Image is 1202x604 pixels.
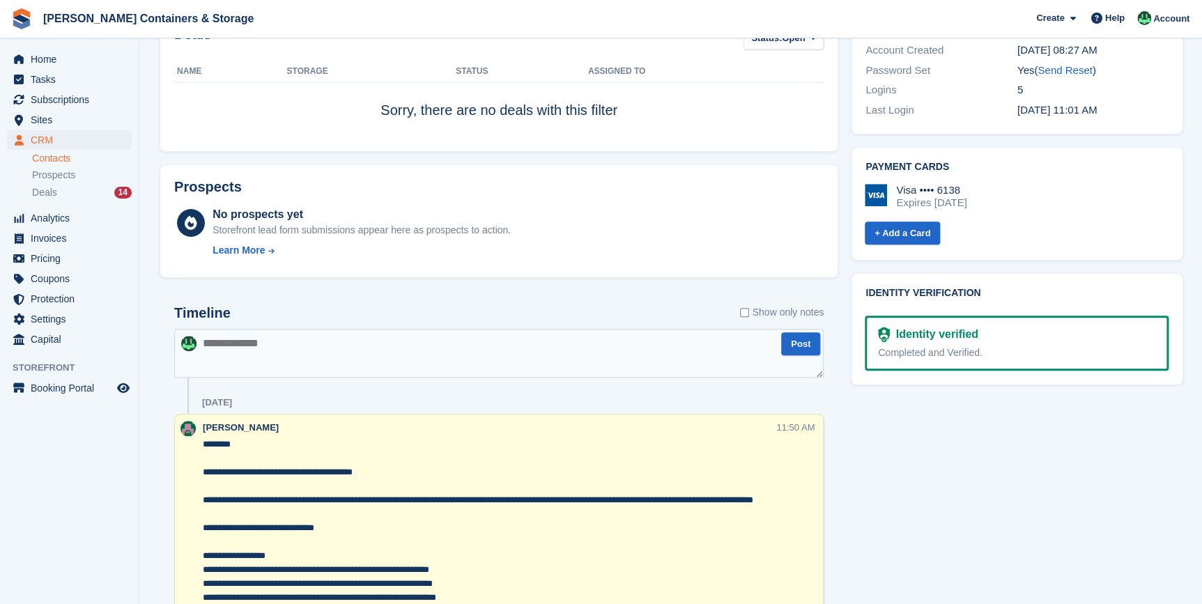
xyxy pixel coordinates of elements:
[776,421,815,434] div: 11:50 AM
[213,223,511,238] div: Storefront lead form submissions appear here as prospects to action.
[7,249,132,268] a: menu
[740,305,824,320] label: Show only notes
[456,61,588,83] th: Status
[31,289,114,309] span: Protection
[31,130,114,150] span: CRM
[7,208,132,228] a: menu
[31,249,114,268] span: Pricing
[31,330,114,349] span: Capital
[865,63,1017,79] div: Password Set
[202,397,232,408] div: [DATE]
[7,130,132,150] a: menu
[181,336,197,351] img: Arjun Preetham
[7,110,132,130] a: menu
[865,42,1017,59] div: Account Created
[31,110,114,130] span: Sites
[31,309,114,329] span: Settings
[7,269,132,288] a: menu
[7,70,132,89] a: menu
[7,229,132,248] a: menu
[174,179,242,195] h2: Prospects
[7,289,132,309] a: menu
[286,61,456,83] th: Storage
[865,184,887,206] img: Visa Logo
[743,26,824,49] button: Status: Open
[213,243,511,258] a: Learn More
[1036,11,1064,25] span: Create
[740,305,749,320] input: Show only notes
[213,243,265,258] div: Learn More
[31,49,114,69] span: Home
[865,288,1169,299] h2: Identity verification
[1038,64,1092,76] a: Send Reset
[781,332,820,355] button: Post
[31,208,114,228] span: Analytics
[174,26,211,52] h2: Deals
[32,185,132,200] a: Deals 14
[115,380,132,396] a: Preview store
[213,206,511,223] div: No prospects yet
[1017,104,1097,116] time: 2025-06-05 10:01:53 UTC
[1034,64,1095,76] span: ( )
[31,70,114,89] span: Tasks
[896,184,966,196] div: Visa •••• 6138
[7,90,132,109] a: menu
[1105,11,1125,25] span: Help
[32,186,57,199] span: Deals
[174,61,286,83] th: Name
[7,330,132,349] a: menu
[203,422,279,433] span: [PERSON_NAME]
[31,90,114,109] span: Subscriptions
[13,361,139,375] span: Storefront
[32,168,132,183] a: Prospects
[31,378,114,398] span: Booking Portal
[11,8,32,29] img: stora-icon-8386f47178a22dfd0bd8f6a31ec36ba5ce8667c1dd55bd0f319d3a0aa187defe.svg
[865,162,1169,173] h2: Payment cards
[31,269,114,288] span: Coupons
[865,82,1017,98] div: Logins
[32,169,75,182] span: Prospects
[865,222,940,245] a: + Add a Card
[896,196,966,209] div: Expires [DATE]
[7,309,132,329] a: menu
[1153,12,1189,26] span: Account
[878,346,1155,360] div: Completed and Verified.
[38,7,259,30] a: [PERSON_NAME] Containers & Storage
[751,31,782,45] span: Status:
[1017,63,1169,79] div: Yes
[588,61,824,83] th: Assigned to
[114,187,132,199] div: 14
[7,378,132,398] a: menu
[1017,42,1169,59] div: [DATE] 08:27 AM
[31,229,114,248] span: Invoices
[865,102,1017,118] div: Last Login
[878,327,890,342] img: Identity Verification Ready
[890,326,978,343] div: Identity verified
[1137,11,1151,25] img: Arjun Preetham
[1017,82,1169,98] div: 5
[174,305,231,321] h2: Timeline
[380,102,617,118] span: Sorry, there are no deals with this filter
[32,152,132,165] a: Contacts
[7,49,132,69] a: menu
[180,421,196,436] img: Julia Marcham
[782,31,805,45] span: Open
